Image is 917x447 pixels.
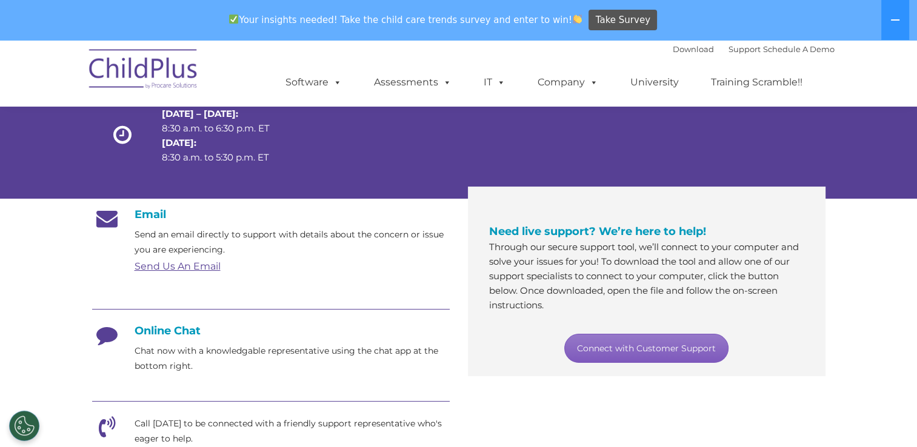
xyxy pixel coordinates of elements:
a: University [618,70,691,94]
p: Through our secure support tool, we’ll connect to your computer and solve your issues for you! To... [489,240,804,313]
a: Support [729,44,761,54]
a: Assessments [362,70,464,94]
p: 8:30 a.m. to 6:30 p.m. ET 8:30 a.m. to 5:30 p.m. ET [162,107,290,165]
img: 👏 [573,15,582,24]
button: Cookies Settings [9,411,39,441]
a: Connect with Customer Support [564,334,729,363]
span: Your insights needed! Take the child care trends survey and enter to win! [224,8,587,31]
a: IT [472,70,518,94]
p: Call [DATE] to be connected with a friendly support representative who's eager to help. [135,416,450,446]
h4: Email [92,208,450,221]
strong: [DATE]: [162,137,196,148]
a: Schedule A Demo [763,44,835,54]
span: Need live support? We’re here to help! [489,225,706,238]
font: | [673,44,835,54]
a: Send Us An Email [135,260,221,272]
a: Take Survey [589,10,657,31]
a: Download [673,44,714,54]
img: ChildPlus by Procare Solutions [83,41,204,101]
a: Training Scramble!! [699,70,815,94]
h4: Online Chat [92,324,450,337]
a: Software [273,70,354,94]
img: ✅ [229,15,238,24]
strong: [DATE] – [DATE]: [162,108,238,119]
p: Send an email directly to support with details about the concern or issue you are experiencing. [135,227,450,257]
a: Company [525,70,610,94]
span: Take Survey [596,10,650,31]
p: Chat now with a knowledgable representative using the chat app at the bottom right. [135,343,450,374]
